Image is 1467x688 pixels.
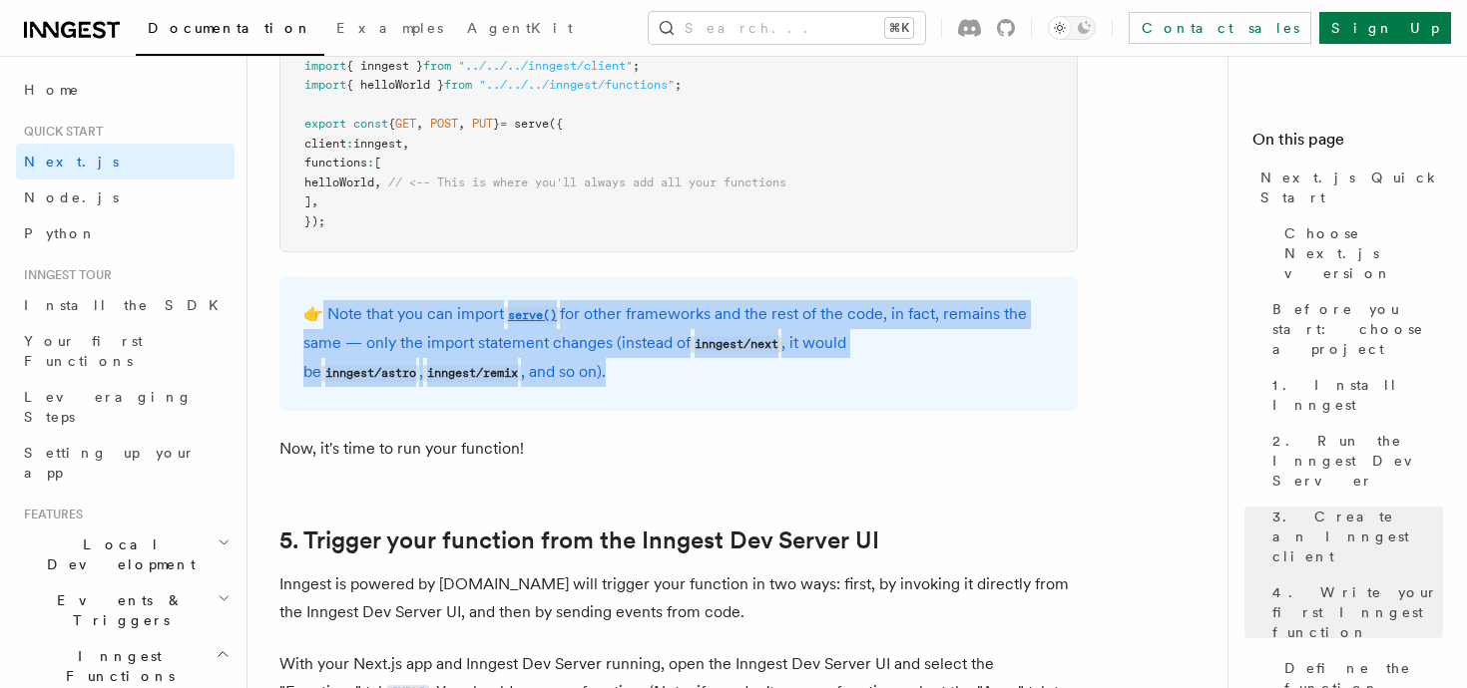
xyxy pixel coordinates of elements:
span: import [304,78,346,92]
span: functions [304,156,367,170]
span: const [353,117,388,131]
span: 1. Install Inngest [1272,375,1443,415]
code: serve() [504,307,560,324]
span: Examples [336,20,443,36]
code: inngest/next [691,336,781,353]
span: Next.js [24,154,119,170]
span: Inngest Functions [16,646,216,686]
span: }); [304,214,325,228]
span: "../../../inngest/functions" [479,78,675,92]
span: Install the SDK [24,297,231,313]
a: Choose Next.js version [1276,215,1443,291]
a: 4. Write your first Inngest function [1264,574,1443,650]
a: 1. Install Inngest [1264,367,1443,423]
a: Contact sales [1129,12,1311,44]
span: 2. Run the Inngest Dev Server [1272,431,1443,491]
span: { helloWorld } [346,78,444,92]
span: ] [304,194,311,208]
span: , [374,175,381,189]
span: // <-- This is where you'll always add all your functions [388,175,786,189]
code: inngest/remix [423,365,521,382]
span: export [304,117,346,131]
span: { inngest } [346,59,423,73]
span: Documentation [148,20,312,36]
a: serve() [504,304,560,323]
span: from [444,78,472,92]
span: Local Development [16,534,218,574]
span: , [311,194,318,208]
span: from [423,59,451,73]
a: Sign Up [1319,12,1451,44]
span: POST [430,117,458,131]
a: Documentation [136,6,324,56]
span: ; [675,78,682,92]
span: [ [374,156,381,170]
span: , [402,137,409,151]
p: Inngest is powered by [DOMAIN_NAME] will trigger your function in two ways: first, by invoking it... [279,570,1078,626]
span: Your first Functions [24,333,143,369]
span: : [346,137,353,151]
span: Python [24,225,97,241]
span: helloWorld [304,175,374,189]
span: inngest [353,137,402,151]
span: Leveraging Steps [24,389,193,425]
span: Choose Next.js version [1284,223,1443,283]
button: Search...⌘K [649,12,925,44]
a: Next.js [16,144,235,179]
span: , [458,117,465,131]
a: 5. Trigger your function from the Inngest Dev Server UI [279,526,879,554]
span: : [367,156,374,170]
a: Leveraging Steps [16,379,235,435]
span: Setting up your app [24,445,196,481]
span: 4. Write your first Inngest function [1272,582,1443,642]
span: Next.js Quick Start [1260,168,1443,207]
a: AgentKit [455,6,585,54]
span: serve [514,117,549,131]
span: GET [395,117,416,131]
span: = [500,117,507,131]
a: Examples [324,6,455,54]
span: Before you start: choose a project [1272,299,1443,359]
a: Your first Functions [16,323,235,379]
a: Node.js [16,179,235,215]
span: client [304,137,346,151]
button: Toggle dark mode [1048,16,1096,40]
a: Home [16,72,235,108]
span: Features [16,507,83,522]
span: Node.js [24,189,119,205]
span: import [304,59,346,73]
span: AgentKit [467,20,573,36]
span: } [493,117,500,131]
a: Python [16,215,235,251]
button: Events & Triggers [16,582,235,638]
a: Next.js Quick Start [1252,160,1443,215]
a: Setting up your app [16,435,235,491]
p: 👉 Note that you can import for other frameworks and the rest of the code, in fact, remains the sa... [303,300,1054,387]
span: Quick start [16,124,103,140]
span: ({ [549,117,563,131]
span: { [388,117,395,131]
p: Now, it's time to run your function! [279,435,1078,463]
span: PUT [472,117,493,131]
span: 3. Create an Inngest client [1272,507,1443,566]
kbd: ⌘K [885,18,913,38]
h4: On this page [1252,128,1443,160]
a: 3. Create an Inngest client [1264,499,1443,574]
a: Before you start: choose a project [1264,291,1443,367]
span: Home [24,80,80,100]
a: Install the SDK [16,287,235,323]
span: ; [633,59,640,73]
code: inngest/astro [321,365,419,382]
span: Inngest tour [16,267,112,283]
a: 2. Run the Inngest Dev Server [1264,423,1443,499]
span: "../../../inngest/client" [458,59,633,73]
span: , [416,117,423,131]
span: Events & Triggers [16,590,218,630]
button: Local Development [16,526,235,582]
